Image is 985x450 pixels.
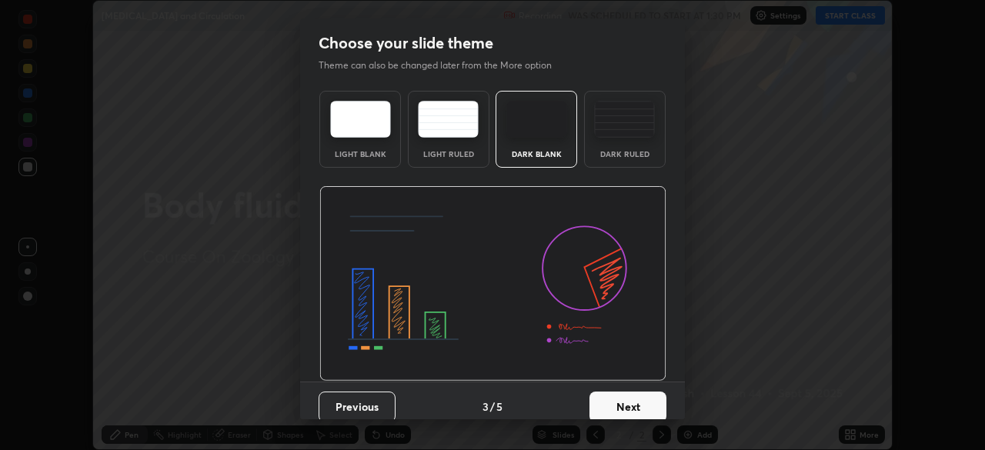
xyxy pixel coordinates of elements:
img: darkThemeBanner.d06ce4a2.svg [319,186,666,382]
img: darkTheme.f0cc69e5.svg [506,101,567,138]
div: Dark Blank [506,150,567,158]
img: lightTheme.e5ed3b09.svg [330,101,391,138]
img: lightRuledTheme.5fabf969.svg [418,101,479,138]
div: Light Blank [329,150,391,158]
div: Dark Ruled [594,150,656,158]
img: darkRuledTheme.de295e13.svg [594,101,655,138]
h4: 3 [482,398,489,415]
p: Theme can also be changed later from the More option [319,58,568,72]
h2: Choose your slide theme [319,33,493,53]
h4: / [490,398,495,415]
button: Previous [319,392,396,422]
div: Light Ruled [418,150,479,158]
h4: 5 [496,398,503,415]
button: Next [589,392,666,422]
